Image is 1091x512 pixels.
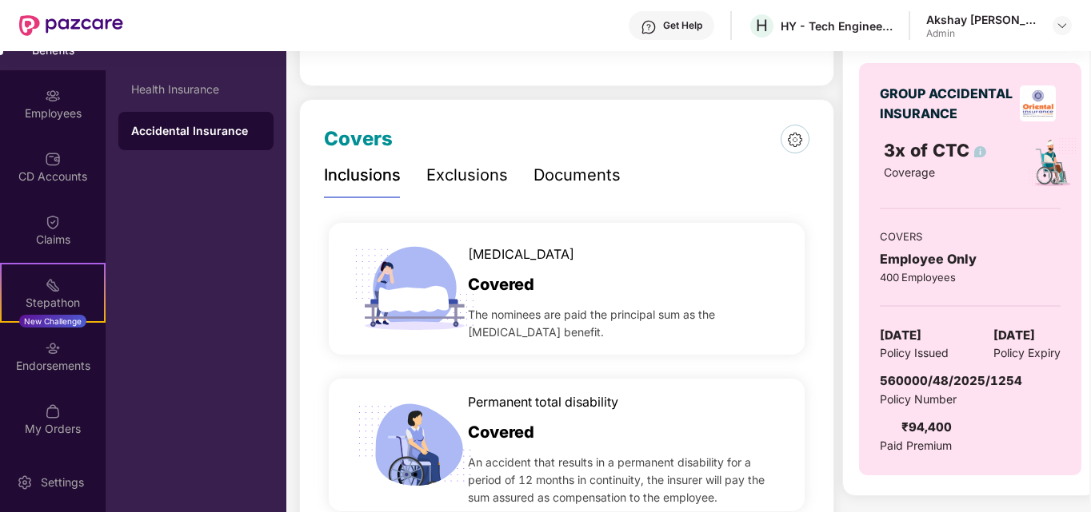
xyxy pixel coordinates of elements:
[131,123,261,139] div: Accidental Insurance
[19,315,86,327] div: New Challenge
[880,84,1015,124] div: GROUP ACCIDENTAL INSURANCE
[880,392,957,406] span: Policy Number
[324,163,401,188] div: Inclusions
[468,244,574,264] span: [MEDICAL_DATA]
[756,16,768,35] span: H
[880,269,1061,285] div: 400 Employees
[1056,19,1069,32] img: svg+xml;base64,PHN2ZyBpZD0iRHJvcGRvd24tMzJ4MzIiIHhtbG5zPSJodHRwOi8vd3d3LnczLm9yZy8yMDAwL3N2ZyIgd2...
[19,15,123,36] img: New Pazcare Logo
[468,392,618,412] span: Permanent total disability
[926,27,1038,40] div: Admin
[926,12,1038,27] div: Akshay [PERSON_NAME]
[880,249,1061,269] div: Employee Only
[974,146,986,158] img: info
[45,277,61,293] img: svg+xml;base64,PHN2ZyB4bWxucz0iaHR0cDovL3d3dy53My5vcmcvMjAwMC9zdmciIHdpZHRoPSIyMSIgaGVpZ2h0PSIyMC...
[641,19,657,35] img: svg+xml;base64,PHN2ZyBpZD0iSGVscC0zMngzMiIgeG1sbnM9Imh0dHA6Ly93d3cudzMub3JnLzIwMDAvc3ZnIiB3aWR0aD...
[880,437,952,454] span: Paid Premium
[880,344,949,362] span: Policy Issued
[781,18,893,34] div: HY - Tech Engineers Limited
[2,295,104,311] div: Stepathon
[534,163,621,188] div: Documents
[468,420,534,445] span: Covered
[468,454,785,506] span: An accident that results in a permanent disability for a period of 12 months in continuity, the i...
[901,418,952,437] div: ₹94,400
[993,344,1061,362] span: Policy Expiry
[36,474,89,490] div: Settings
[468,272,534,297] span: Covered
[131,83,261,96] div: Health Insurance
[880,228,1061,244] div: COVERS
[1026,137,1078,189] img: policyIcon
[324,124,393,154] div: Covers
[45,403,61,419] img: svg+xml;base64,PHN2ZyBpZD0iTXlfT3JkZXJzIiBkYXRhLW5hbWU9Ik15IE9yZGVycyIgeG1sbnM9Imh0dHA6Ly93d3cudz...
[349,379,482,511] img: icon
[880,373,1022,388] span: 560000/48/2025/1254
[426,163,508,188] div: Exclusions
[993,326,1035,345] span: [DATE]
[1020,85,1056,121] img: insurerLogo
[349,223,482,355] img: icon
[45,214,61,230] img: svg+xml;base64,PHN2ZyBpZD0iQ2xhaW0iIHhtbG5zPSJodHRwOi8vd3d3LnczLm9yZy8yMDAwL3N2ZyIgd2lkdGg9IjIwIi...
[884,140,986,161] span: 3x of CTC
[663,19,702,32] div: Get Help
[468,306,785,341] span: The nominees are paid the principal sum as the [MEDICAL_DATA] benefit.
[880,326,921,345] span: [DATE]
[788,133,802,147] img: 6dce827fd94a5890c5f76efcf9a6403c.png
[45,88,61,104] img: svg+xml;base64,PHN2ZyBpZD0iRW1wbG95ZWVzIiB4bWxucz0iaHR0cDovL3d3dy53My5vcmcvMjAwMC9zdmciIHdpZHRoPS...
[884,165,935,179] span: Coverage
[17,474,33,490] img: svg+xml;base64,PHN2ZyBpZD0iU2V0dGluZy0yMHgyMCIgeG1sbnM9Imh0dHA6Ly93d3cudzMub3JnLzIwMDAvc3ZnIiB3aW...
[45,151,61,167] img: svg+xml;base64,PHN2ZyBpZD0iQ0RfQWNjb3VudHMiIGRhdGEtbmFtZT0iQ0QgQWNjb3VudHMiIHhtbG5zPSJodHRwOi8vd3...
[45,340,61,356] img: svg+xml;base64,PHN2ZyBpZD0iRW5kb3JzZW1lbnRzIiB4bWxucz0iaHR0cDovL3d3dy53My5vcmcvMjAwMC9zdmciIHdpZH...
